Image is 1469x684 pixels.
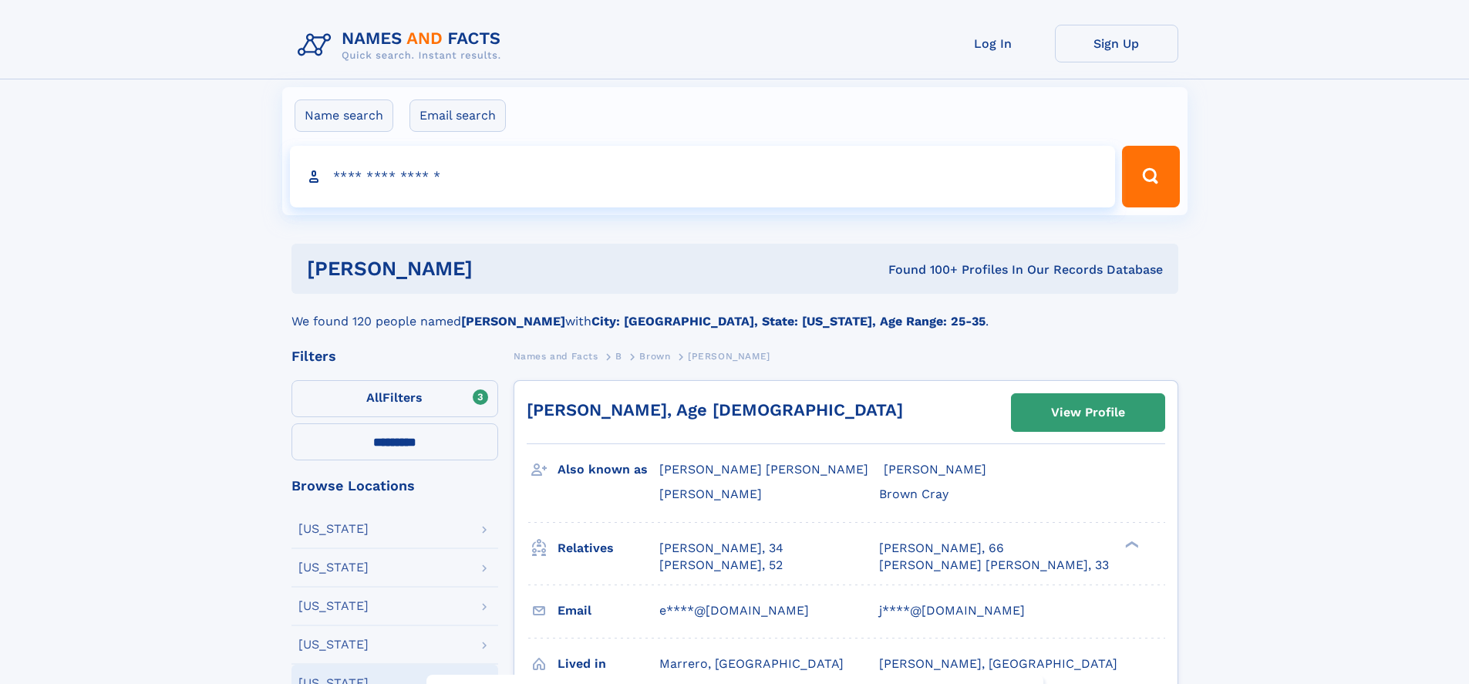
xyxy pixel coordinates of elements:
[639,351,670,362] span: Brown
[298,639,369,651] div: [US_STATE]
[591,314,986,329] b: City: [GEOGRAPHIC_DATA], State: [US_STATE], Age Range: 25-35
[615,346,622,366] a: B
[1121,539,1140,549] div: ❯
[291,25,514,66] img: Logo Names and Facts
[558,651,659,677] h3: Lived in
[291,294,1178,331] div: We found 120 people named with .
[291,479,498,493] div: Browse Locations
[527,400,903,419] a: [PERSON_NAME], Age [DEMOGRAPHIC_DATA]
[680,261,1163,278] div: Found 100+ Profiles In Our Records Database
[879,557,1109,574] a: [PERSON_NAME] [PERSON_NAME], 33
[884,462,986,477] span: [PERSON_NAME]
[1012,394,1164,431] a: View Profile
[366,390,382,405] span: All
[290,146,1116,207] input: search input
[879,540,1004,557] a: [PERSON_NAME], 66
[298,523,369,535] div: [US_STATE]
[514,346,598,366] a: Names and Facts
[615,351,622,362] span: B
[1122,146,1179,207] button: Search Button
[558,598,659,624] h3: Email
[659,487,762,501] span: [PERSON_NAME]
[291,349,498,363] div: Filters
[461,314,565,329] b: [PERSON_NAME]
[298,600,369,612] div: [US_STATE]
[307,259,681,278] h1: [PERSON_NAME]
[688,351,770,362] span: [PERSON_NAME]
[409,99,506,132] label: Email search
[298,561,369,574] div: [US_STATE]
[639,346,670,366] a: Brown
[659,462,868,477] span: [PERSON_NAME] [PERSON_NAME]
[558,457,659,483] h3: Also known as
[879,656,1117,671] span: [PERSON_NAME], [GEOGRAPHIC_DATA]
[558,535,659,561] h3: Relatives
[659,540,783,557] a: [PERSON_NAME], 34
[1051,395,1125,430] div: View Profile
[932,25,1055,62] a: Log In
[1055,25,1178,62] a: Sign Up
[291,380,498,417] label: Filters
[295,99,393,132] label: Name search
[659,656,844,671] span: Marrero, [GEOGRAPHIC_DATA]
[659,557,783,574] a: [PERSON_NAME], 52
[879,487,948,501] span: Brown Cray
